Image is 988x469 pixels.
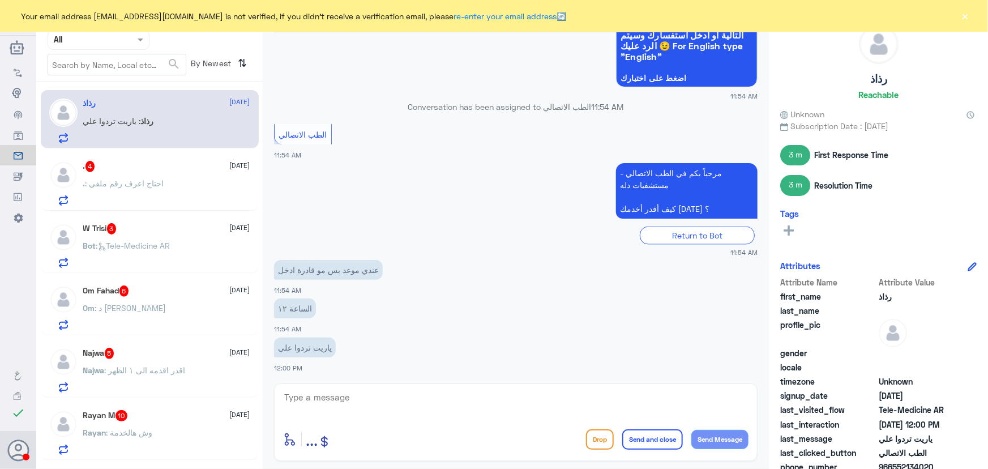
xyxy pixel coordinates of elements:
[95,303,166,313] span: : د [PERSON_NAME]
[83,241,96,250] span: Bot
[85,178,164,188] span: : احتاج اعرف رقم ملفي
[879,361,961,373] span: null
[879,347,961,359] span: null
[780,175,810,195] span: 3 m
[640,227,755,244] div: Return to Bot
[49,99,78,127] img: defaultAdmin.png
[83,161,95,172] h5: .
[83,285,129,297] h5: Om Fahad
[230,97,250,107] span: [DATE]
[274,299,316,318] p: 13/8/2025, 11:54 AM
[186,54,234,76] span: By Newest
[780,433,876,445] span: last_message
[780,419,876,430] span: last_interaction
[870,73,887,86] h5: رذاذ
[167,57,181,71] span: search
[780,291,876,302] span: first_name
[274,364,302,372] span: 12:00 PM
[49,285,78,314] img: defaultAdmin.png
[780,361,876,373] span: locale
[167,55,181,74] button: search
[780,120,977,132] span: Subscription Date : [DATE]
[274,325,301,332] span: 11:54 AM
[83,410,128,421] h5: Rayan M
[279,130,327,139] span: الطب الاتصالي
[780,276,876,288] span: Attribute Name
[780,145,810,165] span: 3 m
[780,447,876,459] span: last_clicked_button
[780,108,824,120] span: Unknown
[11,406,25,420] i: check
[879,376,961,387] span: Unknown
[879,390,961,402] span: 2025-08-10T19:50:13.36Z
[83,303,95,313] span: Om
[49,348,78,376] img: defaultAdmin.png
[230,410,250,420] span: [DATE]
[780,404,876,416] span: last_visited_flow
[780,319,876,345] span: profile_pic
[780,347,876,359] span: gender
[274,260,383,280] p: 13/8/2025, 11:54 AM
[274,338,336,357] p: 13/8/2025, 12:00 PM
[780,390,876,402] span: signup_date
[622,429,683,450] button: Send and close
[306,429,318,449] span: ...
[83,223,117,234] h5: W Trisi
[879,319,907,347] img: defaultAdmin.png
[306,427,318,452] button: ...
[22,10,567,22] span: Your email address [EMAIL_ADDRESS][DOMAIN_NAME] is not verified, if you didn't receive a verifica...
[621,74,753,83] span: اضغط على اختيارك
[230,347,250,357] span: [DATE]
[49,161,78,189] img: defaultAdmin.png
[7,440,29,461] button: Avatar
[105,365,186,375] span: : اقدر اقدمه الى ١ الظهر
[879,276,961,288] span: Attribute Value
[858,89,899,100] h6: Reachable
[85,161,95,172] span: 4
[780,208,799,219] h6: Tags
[49,223,78,251] img: defaultAdmin.png
[780,261,820,271] h6: Attributes
[274,287,301,294] span: 11:54 AM
[105,348,114,359] span: 5
[116,410,128,421] span: 10
[960,10,971,22] button: ×
[879,404,961,416] span: Tele-Medicine AR
[814,180,872,191] span: Resolution Time
[83,178,85,188] span: .
[49,410,78,438] img: defaultAdmin.png
[730,248,758,257] span: 11:54 AM
[83,116,141,126] span: : ياريت تردوا علي
[780,376,876,387] span: timezone
[230,160,250,170] span: [DATE]
[96,241,170,250] span: : Tele-Medicine AR
[119,285,129,297] span: 6
[274,101,758,113] p: Conversation has been assigned to الطب الاتصالي
[454,11,557,21] a: re-enter your email address
[879,291,961,302] span: رذاذ
[879,433,961,445] span: ياريت تردوا علي
[730,91,758,101] span: 11:54 AM
[83,348,114,359] h5: Najwa
[616,163,758,219] p: 13/8/2025, 11:54 AM
[83,428,106,437] span: Rayan
[83,99,96,108] h5: رذاذ
[592,102,624,112] span: 11:54 AM
[879,419,961,430] span: 2025-08-13T09:00:28.518Z
[238,54,247,73] i: ⇅
[879,447,961,459] span: الطب الاتصالي
[106,428,153,437] span: : وش هالخدمة
[586,429,614,450] button: Drop
[691,430,749,449] button: Send Message
[230,285,250,295] span: [DATE]
[859,25,898,63] img: defaultAdmin.png
[230,223,250,233] span: [DATE]
[780,305,876,317] span: last_name
[107,223,117,234] span: 3
[814,149,888,161] span: First Response Time
[274,151,301,159] span: 11:54 AM
[141,116,154,126] span: رذاذ
[48,54,186,75] input: Search by Name, Local etc…
[83,365,105,375] span: Najwa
